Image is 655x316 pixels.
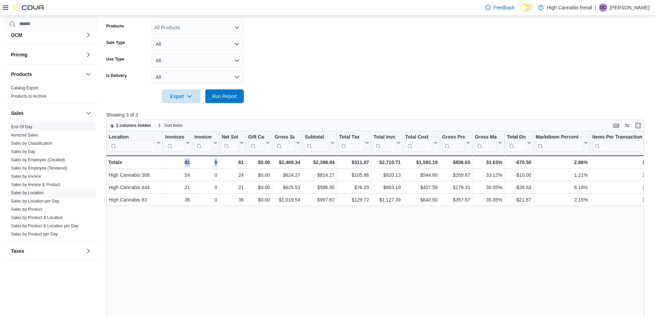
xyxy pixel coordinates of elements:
[373,171,401,179] div: $920.13
[592,196,652,204] div: 1.28
[11,199,59,204] a: Sales by Location per Day
[162,89,200,103] button: Export
[507,134,526,141] div: Total Discount
[109,183,161,192] div: High Cannabis 444
[592,183,652,192] div: 1.19
[11,94,46,99] a: Products to Archive
[194,196,217,204] div: 0
[405,134,432,141] div: Total Cost
[11,110,83,117] button: Sales
[507,134,526,152] div: Total Discount
[152,70,244,84] button: All
[11,124,32,130] span: End Of Day
[405,196,437,204] div: $640.00
[520,4,535,11] input: Dark Mode
[11,157,65,162] a: Sales by Employee (Created)
[108,158,161,166] div: Totals
[507,183,531,192] div: -$38.63
[405,183,437,192] div: $407.59
[623,121,631,130] button: Display options
[373,158,401,166] div: $2,710.71
[248,134,265,152] div: Gift Card Sales
[339,158,369,166] div: $311.87
[11,32,83,39] button: OCM
[165,134,184,141] div: Invoices Sold
[442,134,465,141] div: Gross Profit
[11,198,59,204] span: Sales by Location per Day
[106,111,649,118] p: Showing 3 of 3
[339,196,369,204] div: $129.72
[109,134,155,141] div: Location
[11,207,42,212] a: Sales by Product
[109,134,155,152] div: Location
[592,134,646,152] div: Items Per Transaction
[84,51,92,59] button: Pricing
[11,182,60,187] a: Sales by Invoice & Product
[11,32,22,39] h3: OCM
[634,121,642,130] button: Enter fullscreen
[305,134,329,152] div: Subtotal
[475,171,502,179] div: 33.12%
[507,134,531,152] button: Total Discount
[14,4,45,11] img: Cova
[152,37,244,51] button: All
[536,134,588,152] button: Markdown Percent
[339,183,369,192] div: $76.29
[339,171,369,179] div: $105.86
[248,134,270,152] button: Gift Cards
[475,183,502,192] div: 30.55%
[116,123,151,128] span: 2 columns hidden
[194,158,217,166] div: 0
[166,89,196,103] span: Export
[11,71,32,78] h3: Products
[84,31,92,39] button: OCM
[248,158,270,166] div: $0.00
[442,183,470,192] div: $179.31
[547,3,592,12] p: High Cannabis Retail
[106,40,125,45] label: Sale Type
[493,4,514,11] span: Feedback
[595,3,596,12] p: |
[339,134,363,152] div: Total Tax
[11,149,35,154] a: Sales by Day
[205,89,244,103] button: Run Report
[600,3,606,12] span: DC
[194,171,217,179] div: 0
[11,165,67,171] span: Sales by Employee (Tendered)
[373,134,401,152] button: Total Invoiced
[11,248,83,254] button: Taxes
[274,171,300,179] div: $824.27
[507,158,531,166] div: -$70.50
[592,134,646,141] div: Items Per Transaction
[194,134,211,141] div: Invoices Ref
[305,171,335,179] div: $814.27
[165,183,190,192] div: 21
[106,73,127,78] label: Is Delivery
[536,171,588,179] div: 1.21%
[405,171,437,179] div: $544.60
[11,215,63,220] a: Sales by Product & Location
[442,158,470,166] div: $806.65
[165,196,190,204] div: 36
[222,171,244,179] div: 24
[592,158,652,166] div: 1.38
[592,134,652,152] button: Items Per Transaction
[234,25,240,30] button: Open list of options
[11,157,65,163] span: Sales by Employee (Created)
[11,232,58,237] a: Sales by Product per Day
[6,123,98,241] div: Sales
[248,134,265,141] div: Gift Cards
[339,134,369,152] button: Total Tax
[109,134,161,152] button: Location
[373,134,395,152] div: Total Invoiced
[305,196,335,204] div: $997.67
[11,174,41,179] a: Sales by Invoice
[507,196,531,204] div: -$21.87
[6,84,98,103] div: Products
[11,224,78,228] a: Sales by Product & Location per Day
[11,132,38,138] span: Itemized Sales
[11,141,52,146] a: Sales by Classification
